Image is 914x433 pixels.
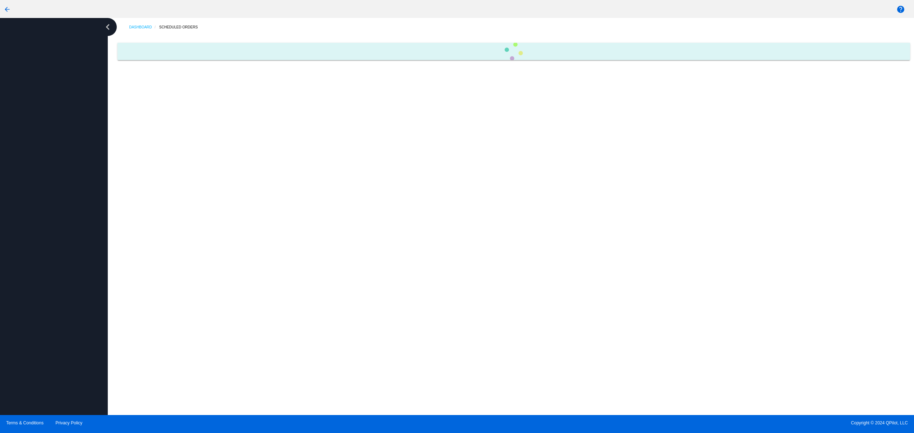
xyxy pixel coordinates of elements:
[56,420,83,425] a: Privacy Policy
[896,5,905,14] mat-icon: help
[102,21,114,33] i: chevron_left
[6,420,43,425] a: Terms & Conditions
[159,22,204,33] a: Scheduled Orders
[3,5,11,14] mat-icon: arrow_back
[129,22,159,33] a: Dashboard
[463,420,908,425] span: Copyright © 2024 QPilot, LLC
